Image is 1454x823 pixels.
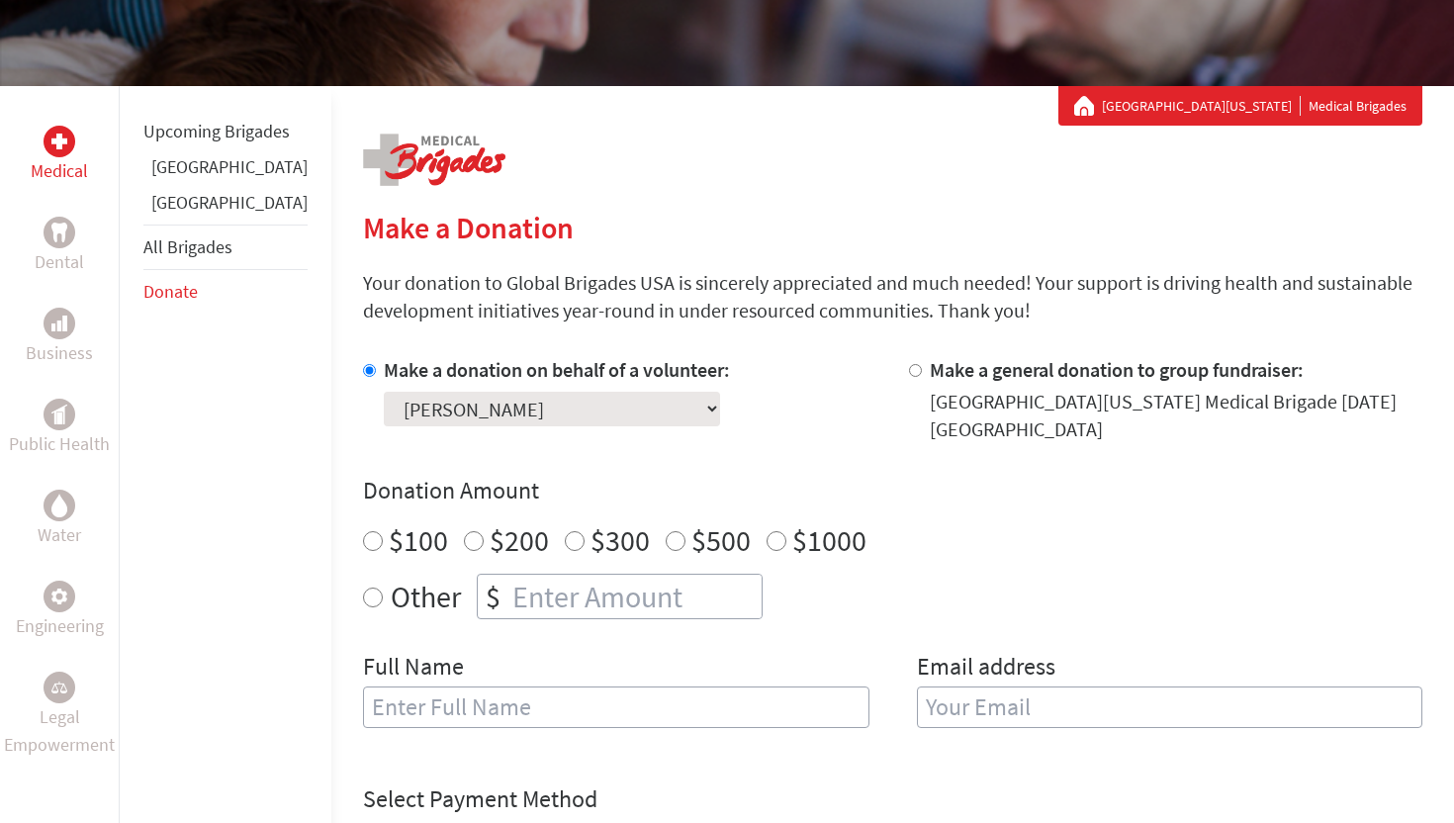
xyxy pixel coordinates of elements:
input: Enter Amount [508,575,762,618]
a: Upcoming Brigades [143,120,290,142]
div: Public Health [44,399,75,430]
label: Other [391,574,461,619]
a: WaterWater [38,490,81,549]
img: Legal Empowerment [51,682,67,693]
a: [GEOGRAPHIC_DATA] [151,155,308,178]
a: [GEOGRAPHIC_DATA] [151,191,308,214]
div: Medical [44,126,75,157]
div: Water [44,490,75,521]
img: Public Health [51,405,67,424]
li: Guatemala [143,189,308,225]
a: DentalDental [35,217,84,276]
img: Medical [51,134,67,149]
li: Donate [143,270,308,314]
img: Dental [51,223,67,241]
label: $100 [389,521,448,559]
div: Dental [44,217,75,248]
li: Upcoming Brigades [143,110,308,153]
p: Business [26,339,93,367]
div: $ [478,575,508,618]
input: Your Email [917,686,1423,728]
label: Email address [917,651,1055,686]
li: Ghana [143,153,308,189]
label: Full Name [363,651,464,686]
div: Business [44,308,75,339]
label: $300 [591,521,650,559]
div: [GEOGRAPHIC_DATA][US_STATE] Medical Brigade [DATE] [GEOGRAPHIC_DATA] [930,388,1423,443]
label: Make a general donation to group fundraiser: [930,357,1304,382]
a: BusinessBusiness [26,308,93,367]
input: Enter Full Name [363,686,869,728]
p: Engineering [16,612,104,640]
a: Donate [143,280,198,303]
label: $200 [490,521,549,559]
a: MedicalMedical [31,126,88,185]
h2: Make a Donation [363,210,1422,245]
p: Dental [35,248,84,276]
a: All Brigades [143,235,232,258]
label: $1000 [792,521,866,559]
div: Medical Brigades [1074,96,1407,116]
a: EngineeringEngineering [16,581,104,640]
img: Business [51,316,67,331]
p: Legal Empowerment [4,703,115,759]
a: Legal EmpowermentLegal Empowerment [4,672,115,759]
label: $500 [691,521,751,559]
img: Water [51,494,67,516]
h4: Donation Amount [363,475,1422,506]
img: Engineering [51,589,67,604]
li: All Brigades [143,225,308,270]
h4: Select Payment Method [363,783,1422,815]
p: Medical [31,157,88,185]
p: Water [38,521,81,549]
div: Legal Empowerment [44,672,75,703]
img: logo-medical.png [363,134,505,186]
a: Public HealthPublic Health [9,399,110,458]
p: Public Health [9,430,110,458]
div: Engineering [44,581,75,612]
a: [GEOGRAPHIC_DATA][US_STATE] [1102,96,1301,116]
p: Your donation to Global Brigades USA is sincerely appreciated and much needed! Your support is dr... [363,269,1422,324]
label: Make a donation on behalf of a volunteer: [384,357,730,382]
